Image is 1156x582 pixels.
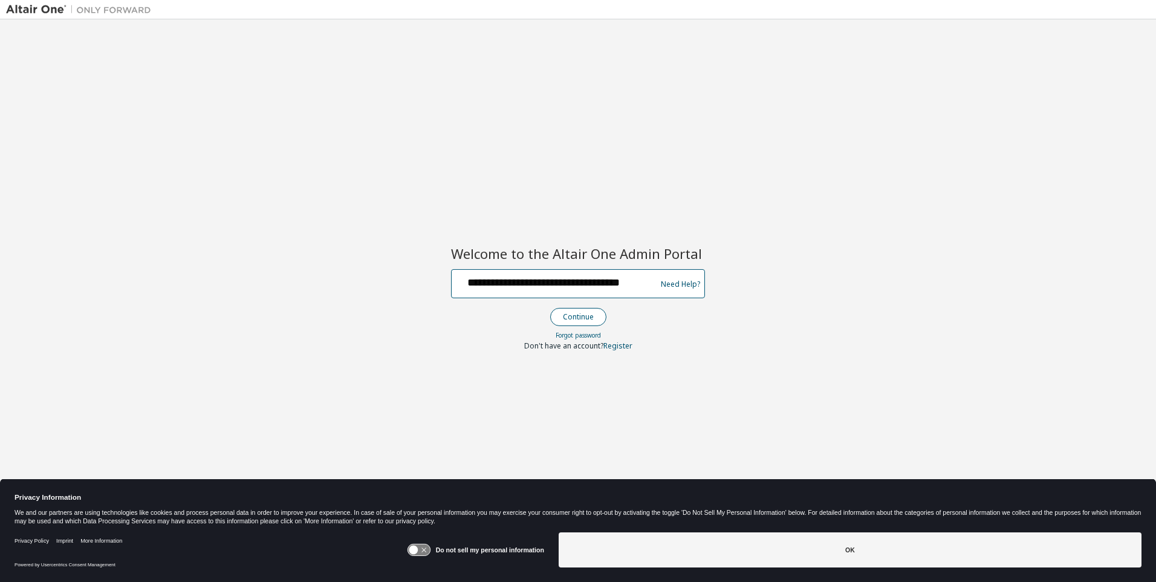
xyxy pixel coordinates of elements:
span: Don't have an account? [524,341,603,351]
a: Forgot password [556,331,601,339]
button: Continue [550,308,606,326]
h2: Welcome to the Altair One Admin Portal [451,245,705,262]
img: Altair One [6,4,157,16]
a: Register [603,341,632,351]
